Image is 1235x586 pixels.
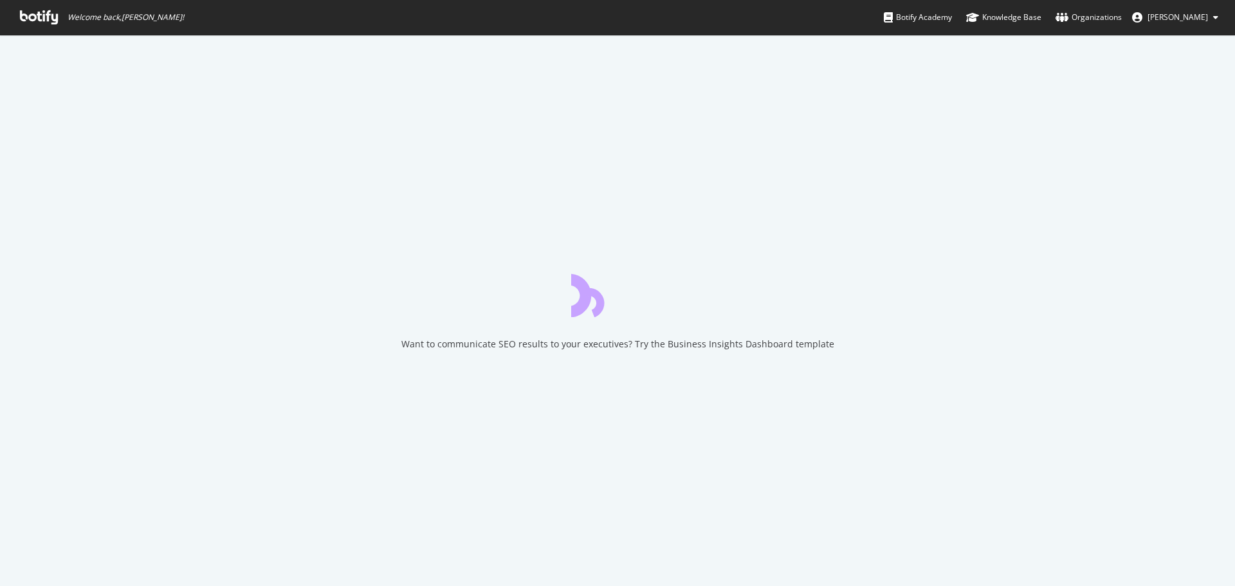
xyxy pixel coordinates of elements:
[966,11,1041,24] div: Knowledge Base
[68,12,184,23] span: Welcome back, [PERSON_NAME] !
[1056,11,1122,24] div: Organizations
[1148,12,1208,23] span: Ben Danzis
[571,271,664,317] div: animation
[1122,7,1229,28] button: [PERSON_NAME]
[884,11,952,24] div: Botify Academy
[401,338,834,351] div: Want to communicate SEO results to your executives? Try the Business Insights Dashboard template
